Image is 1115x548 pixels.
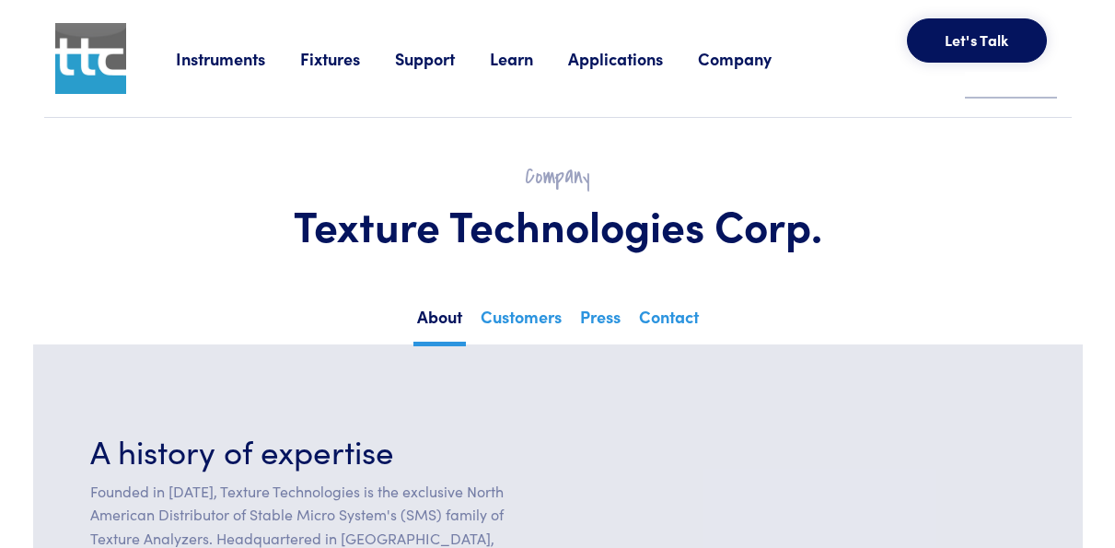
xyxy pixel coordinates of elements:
h3: A history of expertise [90,427,547,472]
img: ttc_logo_1x1_v1.0.png [55,23,126,94]
a: Learn [490,47,568,70]
a: Applications [568,47,698,70]
a: Customers [477,301,565,342]
a: Support [395,47,490,70]
button: Let's Talk [907,18,1047,63]
h2: Company [88,162,1028,191]
a: About [413,301,466,346]
a: Company [698,47,807,70]
a: Instruments [176,47,300,70]
a: Fixtures [300,47,395,70]
a: Press [576,301,624,342]
a: Contact [635,301,703,342]
h1: Texture Technologies Corp. [88,198,1028,251]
